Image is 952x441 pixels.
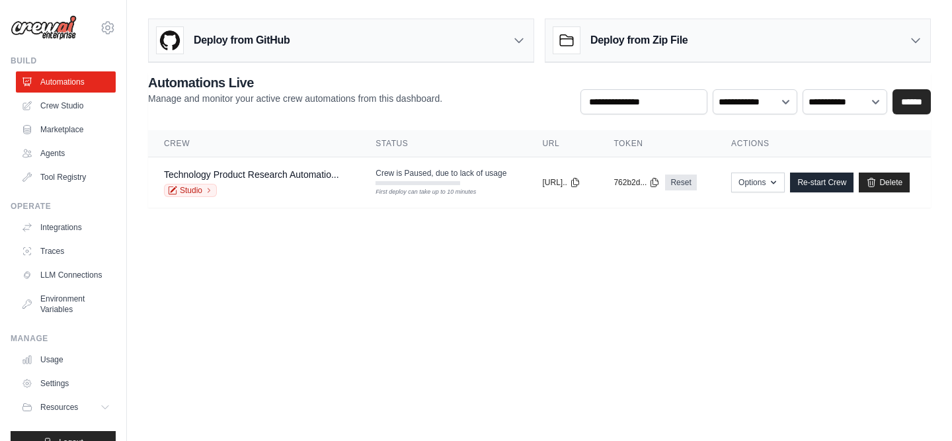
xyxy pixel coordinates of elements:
img: Logo [11,15,77,40]
span: Resources [40,402,78,413]
h3: Deploy from GitHub [194,32,290,48]
a: LLM Connections [16,264,116,286]
div: First deploy can take up to 10 minutes [376,188,460,197]
span: Crew is Paused, due to lack of usage [376,168,506,179]
a: Reset [665,175,696,190]
button: 762b2d... [614,177,660,188]
th: Status [360,130,526,157]
button: Resources [16,397,116,418]
h3: Deploy from Zip File [590,32,688,48]
div: Manage [11,333,116,344]
a: Environment Variables [16,288,116,320]
a: Technology Product Research Automatio... [164,169,339,180]
a: Re-start Crew [790,173,853,192]
th: URL [526,130,598,157]
a: Tool Registry [16,167,116,188]
button: Options [731,173,785,192]
a: Integrations [16,217,116,238]
a: Marketplace [16,119,116,140]
a: Traces [16,241,116,262]
a: Settings [16,373,116,394]
a: Studio [164,184,217,197]
a: Agents [16,143,116,164]
h2: Automations Live [148,73,442,92]
th: Actions [715,130,931,157]
th: Token [598,130,715,157]
a: Automations [16,71,116,93]
img: GitHub Logo [157,27,183,54]
a: Usage [16,349,116,370]
th: Crew [148,130,360,157]
a: Crew Studio [16,95,116,116]
p: Manage and monitor your active crew automations from this dashboard. [148,92,442,105]
a: Delete [859,173,910,192]
div: Build [11,56,116,66]
div: Operate [11,201,116,212]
